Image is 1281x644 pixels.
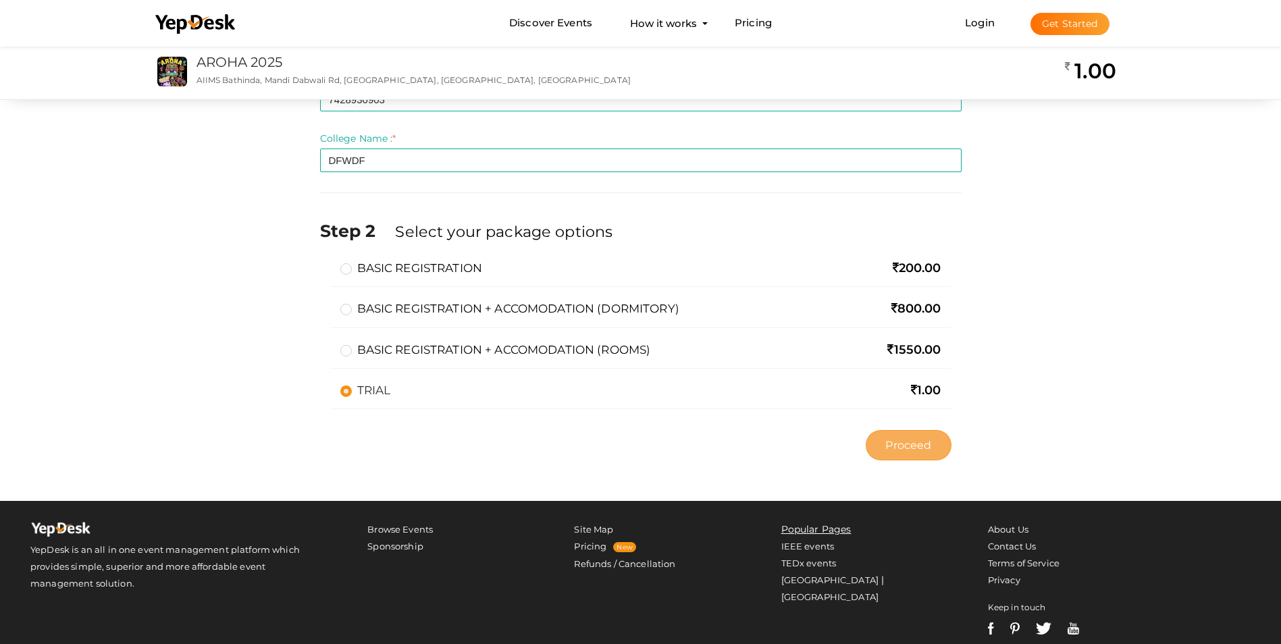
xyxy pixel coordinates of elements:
a: Browse Events [367,524,433,535]
label: College Name : [320,132,396,145]
a: Pricing [735,11,772,36]
label: TRIAL [340,382,391,398]
label: BASIC REGISTRATION [340,260,483,276]
label: Select your package options [395,221,612,242]
a: Site Map [574,524,613,535]
span: | [881,574,884,586]
p: YepDesk is an all in one event management platform which provides simple, superior and more affor... [30,541,320,592]
h2: 1.00 [1065,57,1117,84]
img: Yepdesk [30,521,91,541]
a: Refunds / Cancellation [574,558,675,569]
a: [GEOGRAPHIC_DATA] [781,591,879,602]
li: Popular Pages [781,521,941,538]
a: About Us [988,524,1028,535]
img: facebook-white.svg [988,622,994,635]
button: Get Started [1030,13,1109,35]
img: 893HGIN4_small.jpeg [157,57,187,86]
a: Pricing [574,541,606,552]
button: How it works [626,11,701,36]
a: Login [965,16,995,29]
a: AROHA 2025 [197,54,282,70]
button: Proceed [866,430,951,460]
a: Contact Us [988,541,1036,552]
label: BASIC REGISTRATION + ACCOMODATION (ROOMS) [340,342,651,358]
a: [GEOGRAPHIC_DATA] [781,574,879,585]
a: TEDx events [781,558,837,568]
p: AIIMS Bathinda, Mandi Dabwali Rd, [GEOGRAPHIC_DATA], [GEOGRAPHIC_DATA], [GEOGRAPHIC_DATA] [197,74,837,86]
span: 1550.00 [887,342,941,357]
img: twitter-white.svg [1036,622,1051,635]
label: Step 2 [320,219,393,243]
img: youtube-white.svg [1068,622,1079,635]
img: pinterest-white.svg [1010,622,1020,635]
span: 200.00 [893,261,941,275]
a: Discover Events [509,11,592,36]
span: 1.00 [911,383,941,398]
span: 800.00 [891,301,941,316]
a: IEEE events [781,541,835,552]
a: Sponsorship [367,541,423,552]
a: Terms of Service [988,558,1060,568]
span: New [613,542,635,552]
label: BASIC REGISTRATION + ACCOMODATION (DORMITORY) [340,300,679,317]
label: Keep in touch [988,599,1046,616]
span: Proceed [885,437,931,453]
a: Privacy [988,574,1020,585]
